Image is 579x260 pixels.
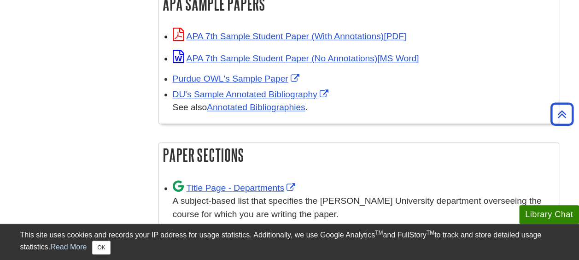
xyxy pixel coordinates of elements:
div: This site uses cookies and records your IP address for usage statistics. Additionally, we use Goo... [20,230,559,254]
sup: TM [427,230,434,236]
a: Read More [50,243,87,251]
a: Link opens in new window [173,31,406,41]
a: Annotated Bibliographies [207,102,305,112]
sup: TM [375,230,383,236]
button: Close [92,241,110,254]
a: Link opens in new window [173,89,331,99]
a: Back to Top [547,108,577,120]
div: A subject-based list that specifies the [PERSON_NAME] University department overseeing the course... [173,195,554,221]
a: Link opens in new window [173,183,298,193]
div: See also . [173,101,554,114]
a: Link opens in new window [173,53,419,63]
button: Library Chat [519,205,579,224]
h2: Paper Sections [159,143,559,167]
a: Link opens in new window [173,74,302,83]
